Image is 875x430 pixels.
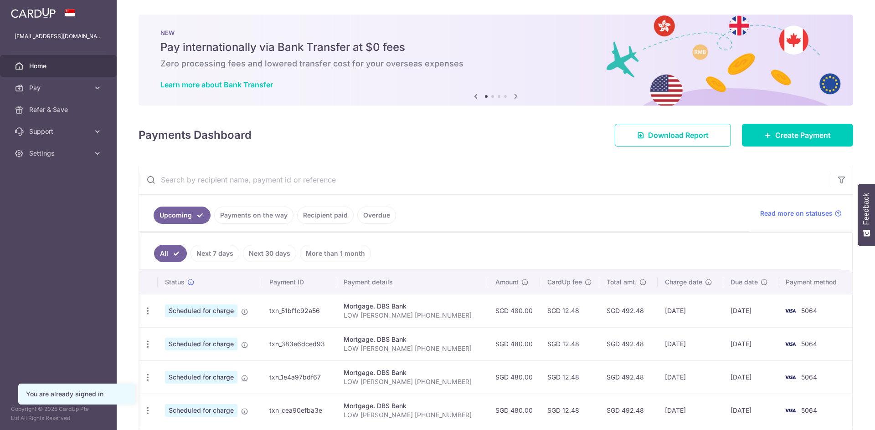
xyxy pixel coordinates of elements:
[801,406,817,414] span: 5064
[344,410,481,420] p: LOW [PERSON_NAME] [PHONE_NUMBER]
[160,40,831,55] h5: Pay internationally via Bank Transfer at $0 fees
[29,105,89,114] span: Refer & Save
[540,394,599,427] td: SGD 12.48
[344,311,481,320] p: LOW [PERSON_NAME] [PHONE_NUMBER]
[540,327,599,360] td: SGD 12.48
[297,207,354,224] a: Recipient paid
[344,377,481,386] p: LOW [PERSON_NAME] [PHONE_NUMBER]
[723,394,778,427] td: [DATE]
[648,130,709,141] span: Download Report
[599,294,658,327] td: SGD 492.48
[862,193,870,225] span: Feedback
[540,360,599,394] td: SGD 12.48
[488,394,540,427] td: SGD 480.00
[262,327,337,360] td: txn_383e6dced93
[658,360,724,394] td: [DATE]
[775,130,831,141] span: Create Payment
[665,278,702,287] span: Charge date
[139,15,853,106] img: Bank transfer banner
[658,327,724,360] td: [DATE]
[139,127,252,143] h4: Payments Dashboard
[723,327,778,360] td: [DATE]
[658,394,724,427] td: [DATE]
[29,127,89,136] span: Support
[615,124,731,147] a: Download Report
[599,360,658,394] td: SGD 492.48
[262,360,337,394] td: txn_1e4a97bdf67
[29,61,89,71] span: Home
[731,278,758,287] span: Due date
[658,294,724,327] td: [DATE]
[488,360,540,394] td: SGD 480.00
[160,29,831,36] p: NEW
[540,294,599,327] td: SGD 12.48
[336,270,488,294] th: Payment details
[599,327,658,360] td: SGD 492.48
[778,270,852,294] th: Payment method
[801,307,817,314] span: 5064
[11,7,56,18] img: CardUp
[344,335,481,344] div: Mortgage. DBS Bank
[488,294,540,327] td: SGD 480.00
[29,83,89,92] span: Pay
[15,32,102,41] p: [EMAIL_ADDRESS][DOMAIN_NAME]
[781,372,799,383] img: Bank Card
[344,368,481,377] div: Mortgage. DBS Bank
[547,278,582,287] span: CardUp fee
[262,294,337,327] td: txn_51bf1c92a56
[781,305,799,316] img: Bank Card
[858,184,875,246] button: Feedback - Show survey
[357,207,396,224] a: Overdue
[165,338,237,350] span: Scheduled for charge
[154,245,187,262] a: All
[801,340,817,348] span: 5064
[495,278,519,287] span: Amount
[154,207,211,224] a: Upcoming
[262,394,337,427] td: txn_cea90efba3e
[29,149,89,158] span: Settings
[300,245,371,262] a: More than 1 month
[607,278,637,287] span: Total amt.
[760,209,833,218] span: Read more on statuses
[599,394,658,427] td: SGD 492.48
[165,404,237,417] span: Scheduled for charge
[160,80,273,89] a: Learn more about Bank Transfer
[26,390,127,399] div: You are already signed in
[344,344,481,353] p: LOW [PERSON_NAME] [PHONE_NUMBER]
[723,360,778,394] td: [DATE]
[344,302,481,311] div: Mortgage. DBS Bank
[214,207,293,224] a: Payments on the way
[190,245,239,262] a: Next 7 days
[344,401,481,410] div: Mortgage. DBS Bank
[723,294,778,327] td: [DATE]
[801,373,817,381] span: 5064
[488,327,540,360] td: SGD 480.00
[262,270,337,294] th: Payment ID
[165,278,185,287] span: Status
[165,371,237,384] span: Scheduled for charge
[243,245,296,262] a: Next 30 days
[742,124,853,147] a: Create Payment
[160,58,831,69] h6: Zero processing fees and lowered transfer cost for your overseas expenses
[781,339,799,349] img: Bank Card
[139,165,831,194] input: Search by recipient name, payment id or reference
[781,405,799,416] img: Bank Card
[760,209,842,218] a: Read more on statuses
[165,304,237,317] span: Scheduled for charge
